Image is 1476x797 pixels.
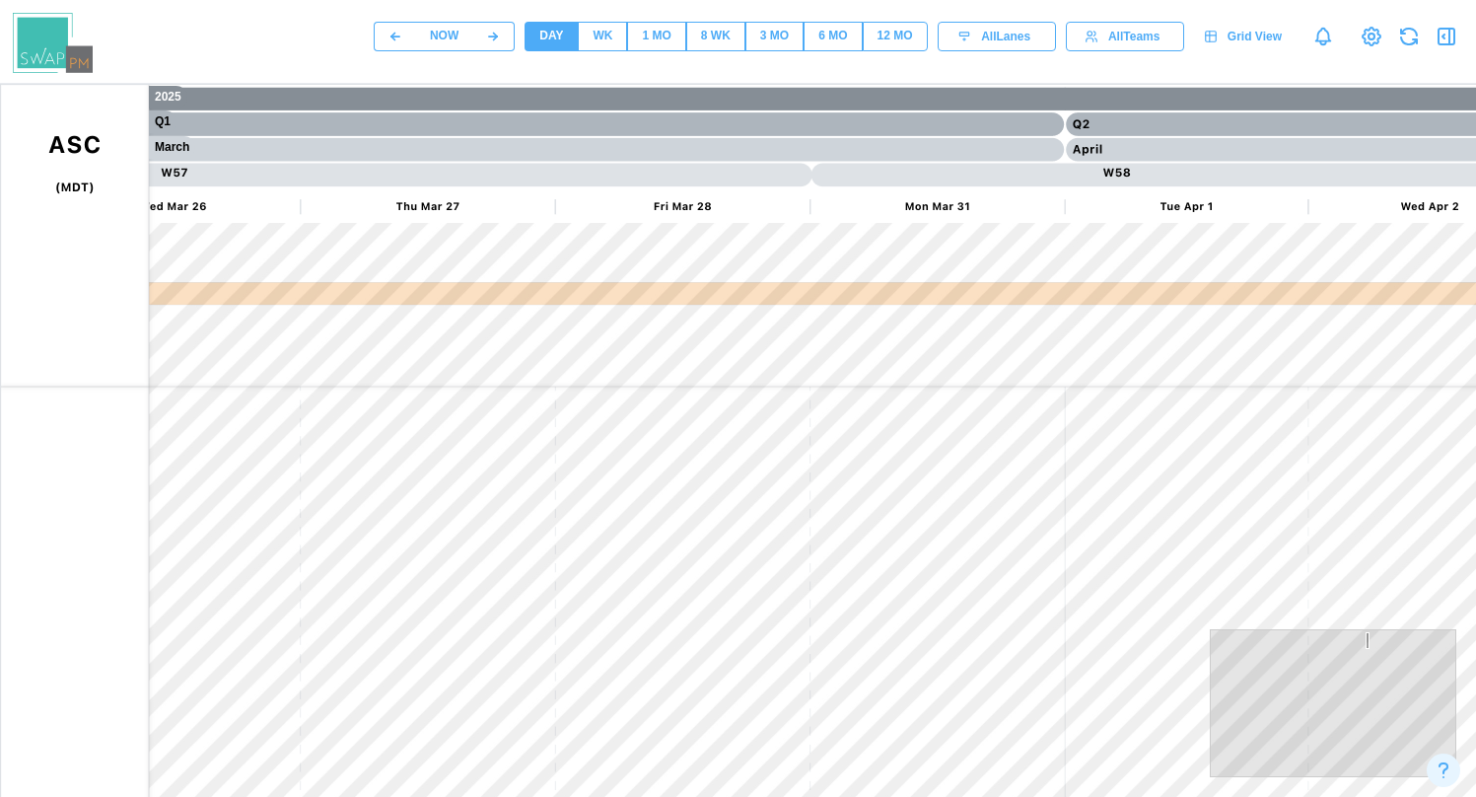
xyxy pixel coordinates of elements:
div: WK [593,27,612,45]
button: 1 MO [627,22,685,51]
a: View Project [1358,23,1385,50]
button: AllTeams [1066,22,1184,51]
div: 6 MO [818,27,847,45]
div: 12 MO [878,27,913,45]
button: 8 WK [686,22,745,51]
button: WK [578,22,627,51]
img: Swap PM Logo [13,13,93,73]
a: Grid View [1194,22,1297,51]
div: 1 MO [642,27,670,45]
div: 8 WK [701,27,731,45]
button: Refresh Grid [1395,23,1423,50]
span: All Lanes [981,23,1030,50]
button: 12 MO [863,22,928,51]
span: All Teams [1108,23,1160,50]
button: 6 MO [804,22,862,51]
span: Grid View [1228,23,1282,50]
button: NOW [416,22,472,51]
div: DAY [539,27,563,45]
button: DAY [525,22,578,51]
div: NOW [430,27,458,45]
button: AllLanes [938,22,1056,51]
button: Open Drawer [1433,23,1460,50]
div: 3 MO [760,27,789,45]
button: 3 MO [745,22,804,51]
a: Notifications [1306,20,1340,53]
